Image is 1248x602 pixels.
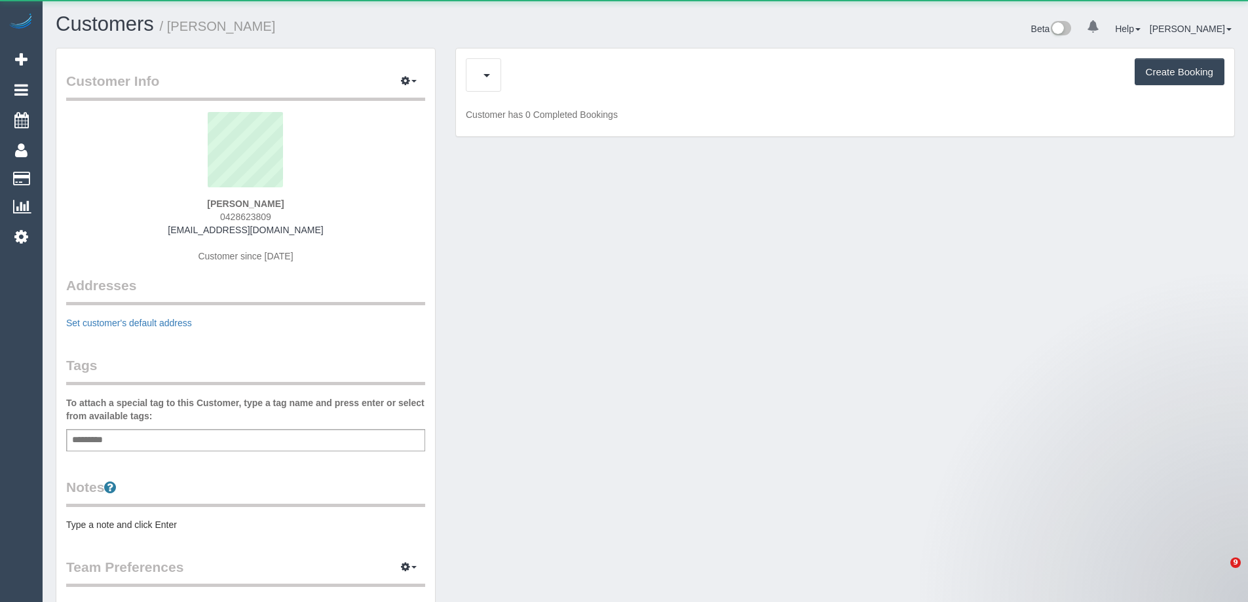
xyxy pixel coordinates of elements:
small: / [PERSON_NAME] [160,19,276,33]
span: Customer since [DATE] [198,251,293,261]
a: Beta [1031,24,1072,34]
a: Help [1115,24,1141,34]
a: Customers [56,12,154,35]
span: 0428623809 [220,212,271,222]
legend: Team Preferences [66,557,425,587]
button: Create Booking [1135,58,1224,86]
img: Automaid Logo [8,13,34,31]
a: [PERSON_NAME] [1150,24,1232,34]
a: Set customer's default address [66,318,192,328]
p: Customer has 0 Completed Bookings [466,108,1224,121]
label: To attach a special tag to this Customer, type a tag name and press enter or select from availabl... [66,396,425,423]
a: [EMAIL_ADDRESS][DOMAIN_NAME] [168,225,323,235]
legend: Notes [66,478,425,507]
legend: Tags [66,356,425,385]
span: 9 [1230,557,1241,568]
pre: Type a note and click Enter [66,518,425,531]
strong: [PERSON_NAME] [207,198,284,209]
legend: Customer Info [66,71,425,101]
iframe: Intercom live chat [1203,557,1235,589]
img: New interface [1049,21,1071,38]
